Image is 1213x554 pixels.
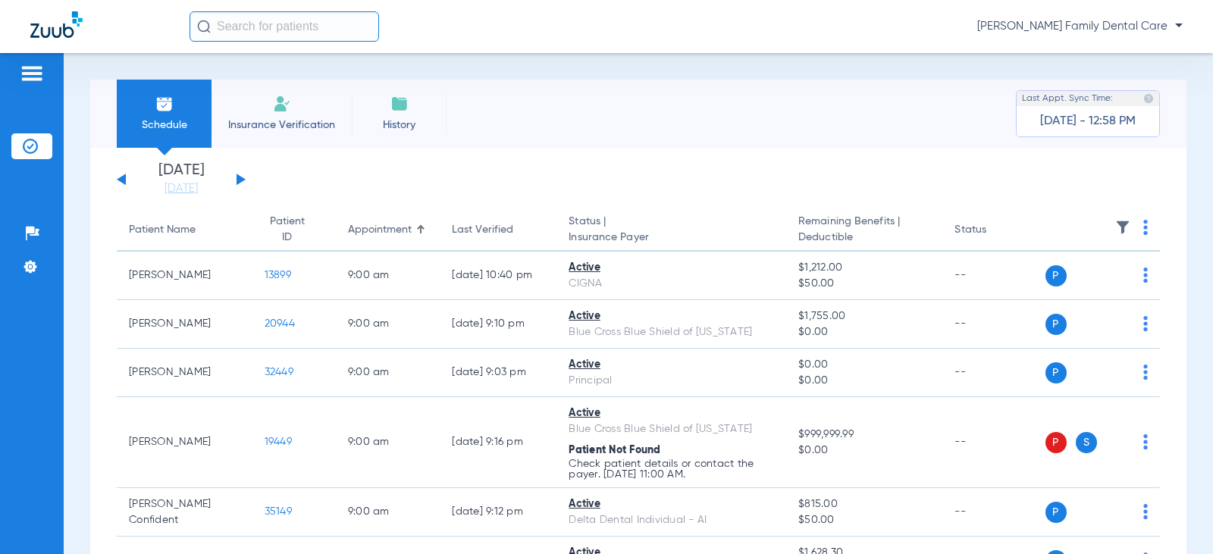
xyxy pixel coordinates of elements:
[569,496,774,512] div: Active
[155,95,174,113] img: Schedule
[569,260,774,276] div: Active
[1143,316,1148,331] img: group-dot-blue.svg
[942,209,1045,252] th: Status
[117,349,252,397] td: [PERSON_NAME]
[265,437,292,447] span: 19449
[798,496,930,512] span: $815.00
[798,512,930,528] span: $50.00
[798,373,930,389] span: $0.00
[440,349,556,397] td: [DATE] 9:03 PM
[1143,93,1154,104] img: last sync help info
[1045,432,1067,453] span: P
[569,512,774,528] div: Delta Dental Individual - AI
[1022,91,1113,106] span: Last Appt. Sync Time:
[117,397,252,488] td: [PERSON_NAME]
[440,252,556,300] td: [DATE] 10:40 PM
[117,488,252,537] td: [PERSON_NAME] Confident
[942,300,1045,349] td: --
[129,222,240,238] div: Patient Name
[117,300,252,349] td: [PERSON_NAME]
[136,181,227,196] a: [DATE]
[20,64,44,83] img: hamburger-icon
[136,163,227,196] li: [DATE]
[798,443,930,459] span: $0.00
[265,270,291,280] span: 13899
[569,373,774,389] div: Principal
[1143,268,1148,283] img: group-dot-blue.svg
[30,11,83,38] img: Zuub Logo
[977,19,1183,34] span: [PERSON_NAME] Family Dental Care
[265,214,310,246] div: Patient ID
[117,252,252,300] td: [PERSON_NAME]
[798,324,930,340] span: $0.00
[1045,314,1067,335] span: P
[1115,220,1130,235] img: filter.svg
[440,300,556,349] td: [DATE] 9:10 PM
[1143,220,1148,235] img: group-dot-blue.svg
[942,252,1045,300] td: --
[348,222,412,238] div: Appointment
[265,506,292,517] span: 35149
[798,357,930,373] span: $0.00
[336,488,440,537] td: 9:00 AM
[569,324,774,340] div: Blue Cross Blue Shield of [US_STATE]
[265,214,324,246] div: Patient ID
[569,445,660,455] span: Patient Not Found
[223,117,340,133] span: Insurance Verification
[1045,502,1067,523] span: P
[569,459,774,480] p: Check patient details or contact the payer. [DATE] 11:00 AM.
[363,117,435,133] span: History
[569,276,774,292] div: CIGNA
[942,488,1045,537] td: --
[942,349,1045,397] td: --
[336,252,440,300] td: 9:00 AM
[798,308,930,324] span: $1,755.00
[128,117,200,133] span: Schedule
[129,222,196,238] div: Patient Name
[190,11,379,42] input: Search for patients
[265,367,293,377] span: 32449
[265,318,295,329] span: 20944
[798,276,930,292] span: $50.00
[273,95,291,113] img: Manual Insurance Verification
[569,357,774,373] div: Active
[452,222,513,238] div: Last Verified
[348,222,428,238] div: Appointment
[569,421,774,437] div: Blue Cross Blue Shield of [US_STATE]
[569,405,774,421] div: Active
[1143,434,1148,449] img: group-dot-blue.svg
[1143,504,1148,519] img: group-dot-blue.svg
[798,230,930,246] span: Deductible
[440,488,556,537] td: [DATE] 9:12 PM
[786,209,942,252] th: Remaining Benefits |
[1045,362,1067,383] span: P
[336,349,440,397] td: 9:00 AM
[1076,432,1097,453] span: S
[440,397,556,488] td: [DATE] 9:16 PM
[798,260,930,276] span: $1,212.00
[798,427,930,443] span: $999,999.99
[569,308,774,324] div: Active
[336,300,440,349] td: 9:00 AM
[556,209,786,252] th: Status |
[452,222,544,238] div: Last Verified
[942,397,1045,488] td: --
[1045,265,1067,286] span: P
[569,230,774,246] span: Insurance Payer
[390,95,409,113] img: History
[1143,365,1148,380] img: group-dot-blue.svg
[1040,114,1136,129] span: [DATE] - 12:58 PM
[197,20,211,33] img: Search Icon
[336,397,440,488] td: 9:00 AM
